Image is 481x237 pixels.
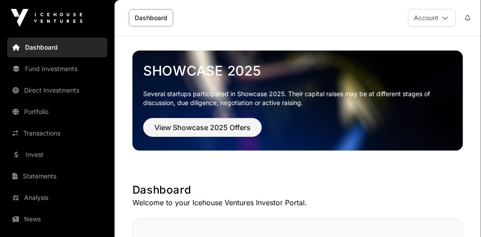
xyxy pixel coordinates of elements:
[7,145,107,165] a: Invest
[436,194,481,237] iframe: Chat Widget
[7,188,107,207] a: Analysis
[132,197,463,208] p: Welcome to your Icehouse Ventures Investor Portal.
[408,9,456,27] button: Account
[7,166,107,186] a: Statements
[129,9,173,26] a: Dashboard
[7,38,107,57] a: Dashboard
[7,209,107,229] a: News
[143,89,444,107] p: Several startups participated in Showcase 2025. Their capital raises may be at different stages o...
[7,102,107,122] a: Portfolio
[7,80,107,100] a: Direct Investments
[7,59,107,79] a: Fund Investments
[154,122,251,133] span: View Showcase 2025 Offers
[143,127,262,136] a: View Showcase 2025 Offers
[132,183,463,197] h1: Dashboard
[143,118,262,137] button: View Showcase 2025 Offers
[132,51,463,151] img: Showcase 2025
[143,63,452,79] a: Showcase 2025
[11,9,82,27] img: Icehouse Ventures Logo
[7,123,107,143] a: Transactions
